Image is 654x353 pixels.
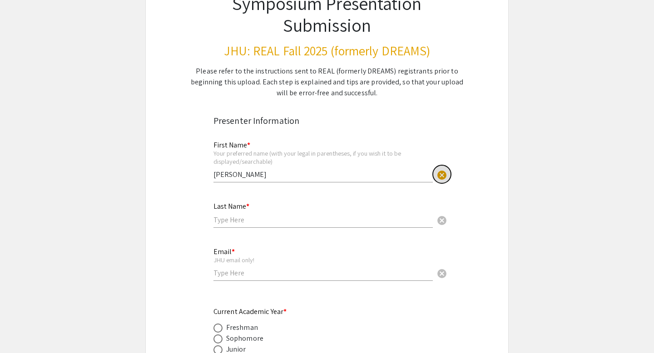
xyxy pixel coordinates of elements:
button: Clear [433,211,451,229]
iframe: Chat [7,312,39,346]
button: Clear [433,264,451,282]
h3: JHU: REAL Fall 2025 (formerly DREAMS) [190,43,464,59]
mat-label: First Name [213,140,250,150]
mat-label: Last Name [213,201,249,211]
div: Your preferred name (with your legal in parentheses, if you wish it to be displayed/searchable) [213,149,433,165]
input: Type Here [213,215,433,225]
div: JHU email only! [213,256,433,264]
mat-label: Current Academic Year [213,307,287,316]
span: cancel [436,268,447,279]
div: Freshman [226,322,258,333]
input: Type Here [213,170,433,179]
input: Type Here [213,268,433,278]
div: Presenter Information [213,114,441,127]
div: Please refer to the instructions sent to REAL (formerly DREAMS) registrants prior to beginning th... [190,66,464,98]
span: cancel [436,215,447,226]
mat-label: Email [213,247,235,256]
div: Sophomore [226,333,263,344]
button: Clear [433,165,451,183]
span: cancel [436,170,447,181]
